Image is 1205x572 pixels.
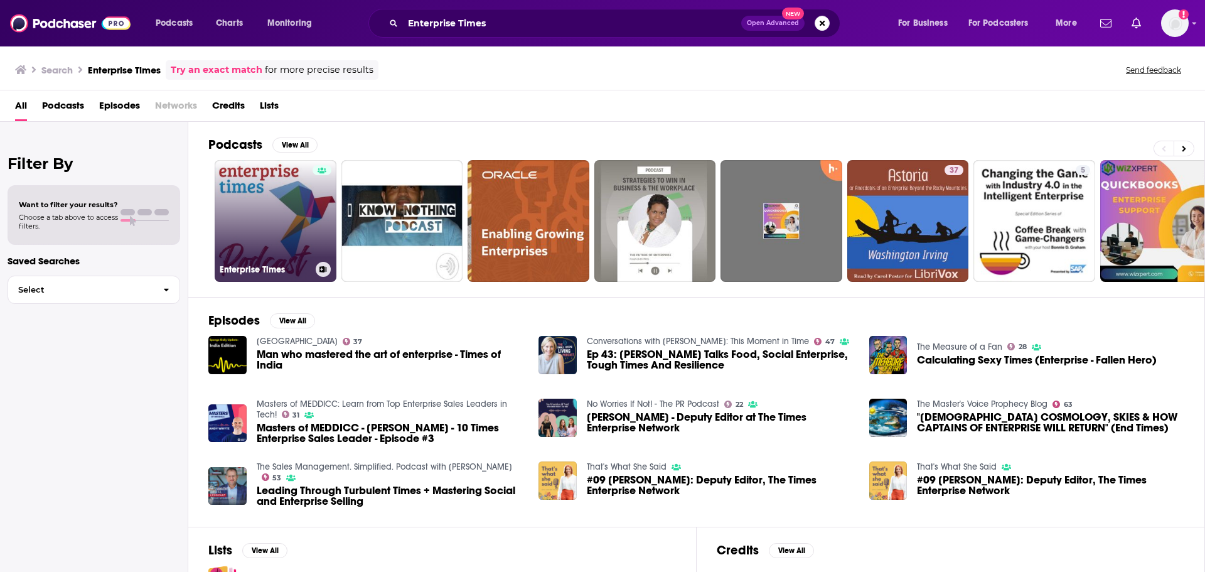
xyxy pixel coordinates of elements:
[1076,165,1090,175] a: 5
[292,413,299,418] span: 31
[257,461,512,472] a: The Sales Management. Simplified. Podcast with Mike Weinberg
[538,336,577,374] img: Ep 43: Jen Shaw Talks Food, Social Enterprise, Tough Times And Resilience
[8,154,180,173] h2: Filter By
[917,342,1002,352] a: The Measure of a Fan
[41,64,73,76] h3: Search
[825,339,835,345] span: 47
[257,336,338,347] a: India
[257,423,524,444] a: Masters of MEDDICC - Travis Patterson - 10 Times Enterprise Sales Leader - Episode #3
[1019,344,1027,350] span: 28
[736,402,743,407] span: 22
[717,542,759,558] h2: Credits
[156,14,193,32] span: Podcasts
[267,14,312,32] span: Monitoring
[260,95,279,121] a: Lists
[272,138,318,153] button: View All
[869,461,908,500] img: #09 Hannah Prevett: Deputy Editor, The Times Enterprise Network
[343,338,363,345] a: 37
[747,20,799,26] span: Open Advanced
[741,16,805,31] button: Open AdvancedNew
[587,349,854,370] span: Ep 43: [PERSON_NAME] Talks Food, Social Enterprise, Tough Times And Resilience
[587,399,719,409] a: No Worries If Not! - The PR Podcast
[1007,343,1027,350] a: 28
[8,276,180,304] button: Select
[769,543,814,558] button: View All
[208,336,247,374] img: Man who mastered the art of enterprise - Times of India
[1052,401,1073,408] a: 63
[88,64,161,76] h3: Enterprise Times
[208,137,318,153] a: PodcastsView All
[259,13,328,33] button: open menu
[960,13,1047,33] button: open menu
[403,13,741,33] input: Search podcasts, credits, & more...
[538,399,577,437] img: Hannah Prevett - Deputy Editor at The Times Enterprise Network
[216,14,243,32] span: Charts
[1161,9,1189,37] span: Logged in as headlandconsultancy
[1161,9,1189,37] button: Show profile menu
[1161,9,1189,37] img: User Profile
[587,336,809,347] a: Conversations with Lisa: This Moment in Time
[8,286,153,294] span: Select
[814,338,835,345] a: 47
[538,461,577,500] img: #09 Hannah Prevett: Deputy Editor, The Times Enterprise Network
[171,63,262,77] a: Try an exact match
[10,11,131,35] img: Podchaser - Follow, Share and Rate Podcasts
[208,404,247,443] a: Masters of MEDDICC - Travis Patterson - 10 Times Enterprise Sales Leader - Episode #3
[917,461,997,472] a: That's What She Said
[208,313,260,328] h2: Episodes
[270,313,315,328] button: View All
[15,95,27,121] a: All
[262,473,282,481] a: 53
[869,399,908,437] img: "BIBLE COSMOLOGY, SKIES & HOW CAPTAINS OF ENTERPRISE WILL RETURN" (End Times)
[1127,13,1146,34] a: Show notifications dropdown
[587,349,854,370] a: Ep 43: Jen Shaw Talks Food, Social Enterprise, Tough Times And Resilience
[587,475,854,496] span: #09 [PERSON_NAME]: Deputy Editor, The Times Enterprise Network
[917,399,1047,409] a: The Master's Voice Prophecy Blog
[587,412,854,433] a: Hannah Prevett - Deputy Editor at The Times Enterprise Network
[1064,402,1073,407] span: 63
[155,95,197,121] span: Networks
[257,423,524,444] span: Masters of MEDDICC - [PERSON_NAME] - 10 Times Enterprise Sales Leader - Episode #3
[208,313,315,328] a: EpisodesView All
[1081,165,1085,177] span: 5
[208,467,247,505] a: Leading Through Turbulent Times + Mastering Social and Enterprise Selling
[212,95,245,121] a: Credits
[847,160,969,282] a: 37
[950,165,958,177] span: 37
[587,412,854,433] span: [PERSON_NAME] - Deputy Editor at The Times Enterprise Network
[917,412,1184,433] a: "BIBLE COSMOLOGY, SKIES & HOW CAPTAINS OF ENTERPRISE WILL RETURN" (End Times)
[19,213,118,230] span: Choose a tab above to access filters.
[1095,13,1117,34] a: Show notifications dropdown
[917,475,1184,496] span: #09 [PERSON_NAME]: Deputy Editor, The Times Enterprise Network
[782,8,805,19] span: New
[208,13,250,33] a: Charts
[8,255,180,267] p: Saved Searches
[587,461,667,472] a: That's What She Said
[724,401,743,408] a: 22
[945,165,963,175] a: 37
[99,95,140,121] a: Episodes
[257,485,524,507] a: Leading Through Turbulent Times + Mastering Social and Enterprise Selling
[265,63,373,77] span: for more precise results
[917,475,1184,496] a: #09 Hannah Prevett: Deputy Editor, The Times Enterprise Network
[869,336,908,374] img: Calculating Sexy Times (Enterprise - Fallen Hero)
[208,137,262,153] h2: Podcasts
[917,355,1157,365] span: Calculating Sexy Times (Enterprise - Fallen Hero)
[42,95,84,121] a: Podcasts
[257,349,524,370] a: Man who mastered the art of enterprise - Times of India
[215,160,336,282] a: Enterprise Times
[898,14,948,32] span: For Business
[353,339,362,345] span: 37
